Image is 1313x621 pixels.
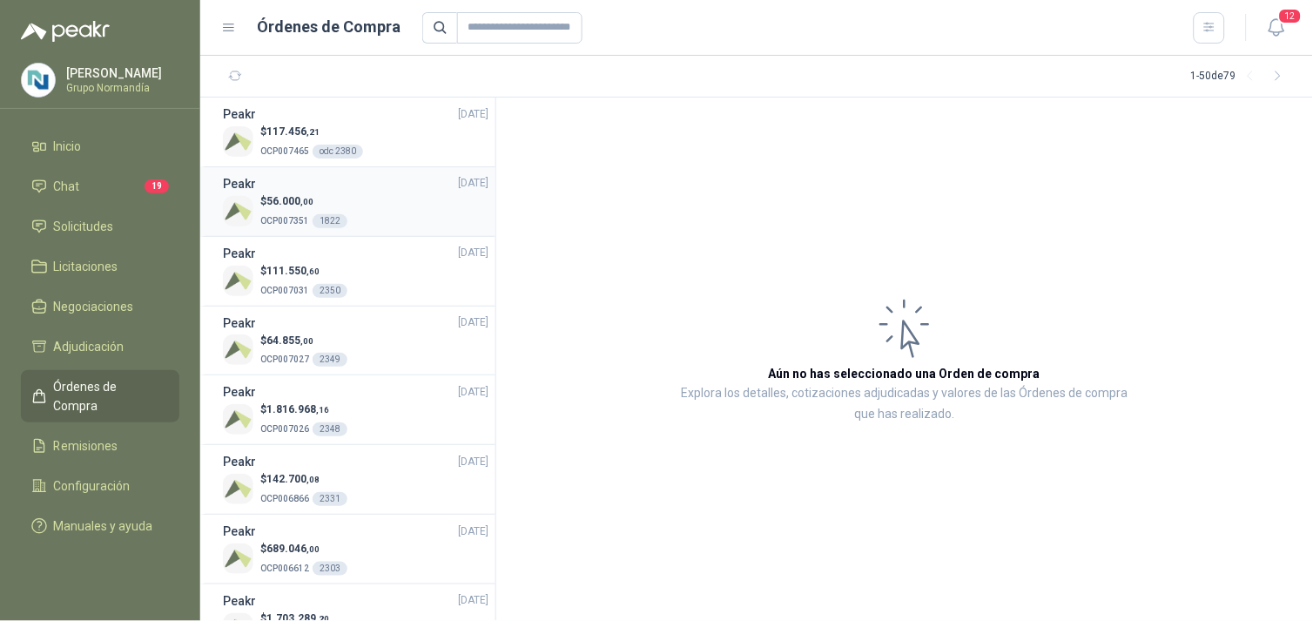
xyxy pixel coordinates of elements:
span: 56.000 [266,195,313,207]
a: Peakr[DATE] Company Logo$64.855,00OCP0070272349 [223,314,488,368]
a: Adjudicación [21,330,179,363]
p: [PERSON_NAME] [66,67,175,79]
span: [DATE] [458,106,488,123]
span: 117.456 [266,125,320,138]
div: 1822 [313,214,347,228]
div: 2331 [313,492,347,506]
a: Remisiones [21,429,179,462]
h3: Peakr [223,314,256,333]
img: Company Logo [223,126,253,157]
a: Solicitudes [21,210,179,243]
span: 111.550 [266,265,320,277]
span: [DATE] [458,523,488,540]
img: Company Logo [223,196,253,226]
span: OCP007351 [260,216,309,226]
p: Explora los detalles, cotizaciones adjudicadas y valores de las Órdenes de compra que has realizado. [670,383,1139,425]
img: Company Logo [223,266,253,296]
img: Logo peakr [21,21,110,42]
span: OCP007027 [260,354,309,364]
p: $ [260,333,347,349]
p: Grupo Normandía [66,83,175,93]
span: 19 [145,179,169,193]
h3: Peakr [223,591,256,611]
span: ,00 [300,197,313,206]
p: $ [260,124,363,140]
span: OCP007026 [260,424,309,434]
span: Negociaciones [54,297,134,316]
a: Chat19 [21,170,179,203]
div: 2350 [313,284,347,298]
span: 12 [1278,8,1303,24]
h3: Peakr [223,105,256,124]
div: odc 2380 [313,145,363,159]
span: Licitaciones [54,257,118,276]
h3: Peakr [223,382,256,402]
span: OCP006612 [260,564,309,573]
h3: Peakr [223,244,256,263]
span: ,00 [306,544,320,554]
span: Configuración [54,476,131,496]
div: 2303 [313,562,347,576]
a: Peakr[DATE] Company Logo$689.046,00OCP0066122303 [223,522,488,577]
a: Licitaciones [21,250,179,283]
h3: Peakr [223,522,256,541]
img: Company Logo [223,334,253,365]
a: Peakr[DATE] Company Logo$111.550,60OCP0070312350 [223,244,488,299]
h3: Peakr [223,174,256,193]
a: Peakr[DATE] Company Logo$56.000,00OCP0073511822 [223,174,488,229]
span: ,60 [306,267,320,276]
span: 689.046 [266,543,320,555]
span: Inicio [54,137,82,156]
h3: Peakr [223,452,256,471]
a: Peakr[DATE] Company Logo$117.456,21OCP007465odc 2380 [223,105,488,159]
span: Chat [54,177,80,196]
span: ,16 [316,405,329,415]
p: $ [260,193,347,210]
a: Órdenes de Compra [21,370,179,422]
button: 12 [1261,12,1292,44]
img: Company Logo [223,404,253,435]
span: [DATE] [458,314,488,331]
span: OCP007031 [260,286,309,295]
span: Solicitudes [54,217,114,236]
span: Manuales y ayuda [54,516,153,536]
p: $ [260,263,347,280]
span: Adjudicación [54,337,125,356]
span: 1.816.968 [266,403,329,415]
span: OCP006866 [260,494,309,503]
span: [DATE] [458,592,488,609]
p: $ [260,541,347,557]
a: Configuración [21,469,179,503]
p: $ [260,471,347,488]
div: 2348 [313,422,347,436]
span: [DATE] [458,454,488,470]
a: Peakr[DATE] Company Logo$142.700,08OCP0068662331 [223,452,488,507]
img: Company Logo [223,474,253,504]
h3: Aún no has seleccionado una Orden de compra [769,364,1040,383]
a: Inicio [21,130,179,163]
a: Manuales y ayuda [21,510,179,543]
img: Company Logo [223,543,253,574]
span: ,00 [300,336,313,346]
span: Remisiones [54,436,118,456]
span: ,21 [306,127,320,137]
h1: Órdenes de Compra [258,15,401,39]
span: 142.700 [266,473,320,485]
span: OCP007465 [260,146,309,156]
img: Company Logo [22,64,55,97]
span: Órdenes de Compra [54,377,163,415]
div: 2349 [313,353,347,367]
a: Negociaciones [21,290,179,323]
p: $ [260,402,347,418]
span: 64.855 [266,334,313,347]
div: 1 - 50 de 79 [1191,63,1292,91]
span: [DATE] [458,245,488,261]
span: [DATE] [458,175,488,192]
span: [DATE] [458,384,488,401]
span: ,08 [306,475,320,484]
a: Peakr[DATE] Company Logo$1.816.968,16OCP0070262348 [223,382,488,437]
